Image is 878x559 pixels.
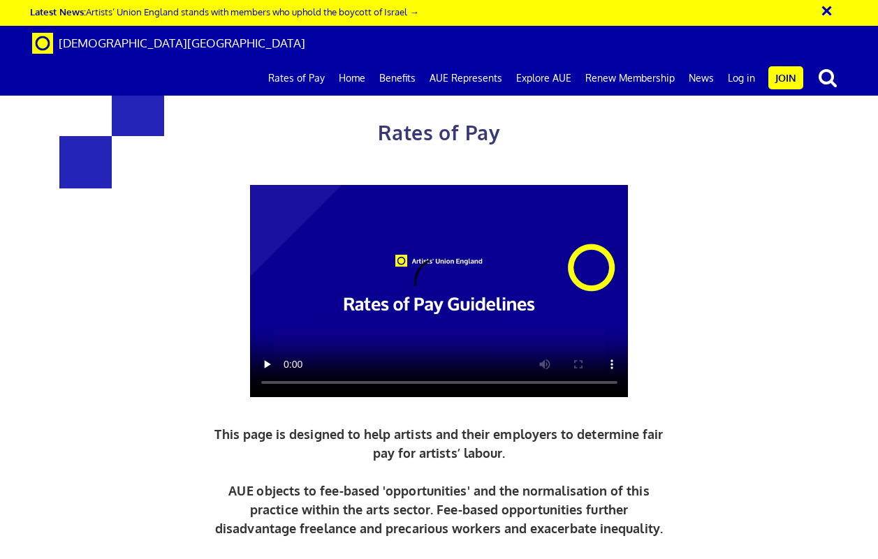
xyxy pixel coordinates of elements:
[332,61,372,96] a: Home
[682,61,721,96] a: News
[22,26,316,61] a: Brand [DEMOGRAPHIC_DATA][GEOGRAPHIC_DATA]
[423,61,509,96] a: AUE Represents
[768,66,803,89] a: Join
[721,61,762,96] a: Log in
[211,425,667,538] p: This page is designed to help artists and their employers to determine fair pay for artists’ labo...
[59,36,305,50] span: [DEMOGRAPHIC_DATA][GEOGRAPHIC_DATA]
[378,120,500,145] span: Rates of Pay
[578,61,682,96] a: Renew Membership
[30,6,86,17] strong: Latest News:
[261,61,332,96] a: Rates of Pay
[30,6,418,17] a: Latest News:Artists’ Union England stands with members who uphold the boycott of Israel →
[806,63,849,92] button: search
[372,61,423,96] a: Benefits
[509,61,578,96] a: Explore AUE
